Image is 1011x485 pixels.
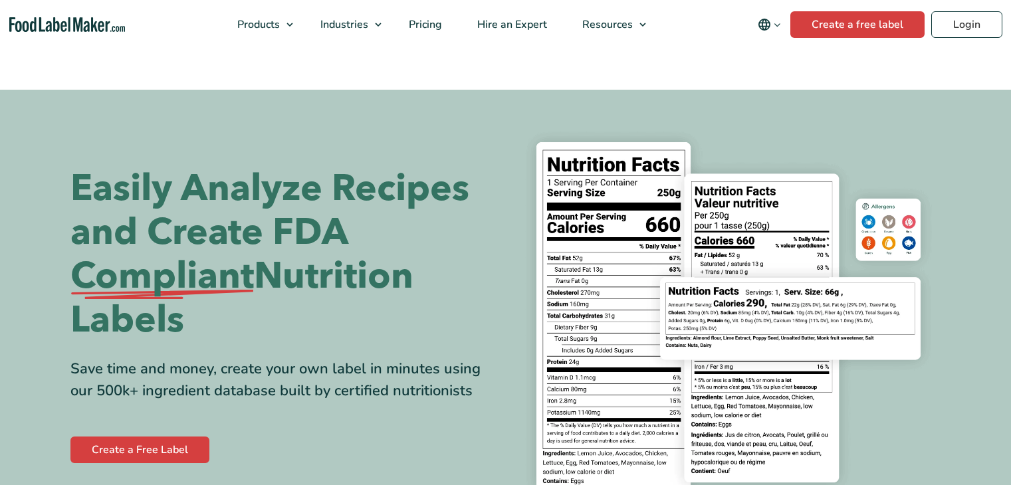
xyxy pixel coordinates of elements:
a: Food Label Maker homepage [9,17,126,33]
span: Pricing [405,17,443,32]
span: Resources [578,17,634,32]
span: Industries [316,17,370,32]
a: Create a free label [790,11,925,38]
button: Change language [748,11,790,38]
a: Create a Free Label [70,436,209,463]
a: Login [931,11,1002,38]
div: Save time and money, create your own label in minutes using our 500k+ ingredient database built b... [70,358,496,402]
span: Hire an Expert [473,17,548,32]
span: Products [233,17,281,32]
h1: Easily Analyze Recipes and Create FDA Nutrition Labels [70,167,496,342]
span: Compliant [70,254,254,298]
